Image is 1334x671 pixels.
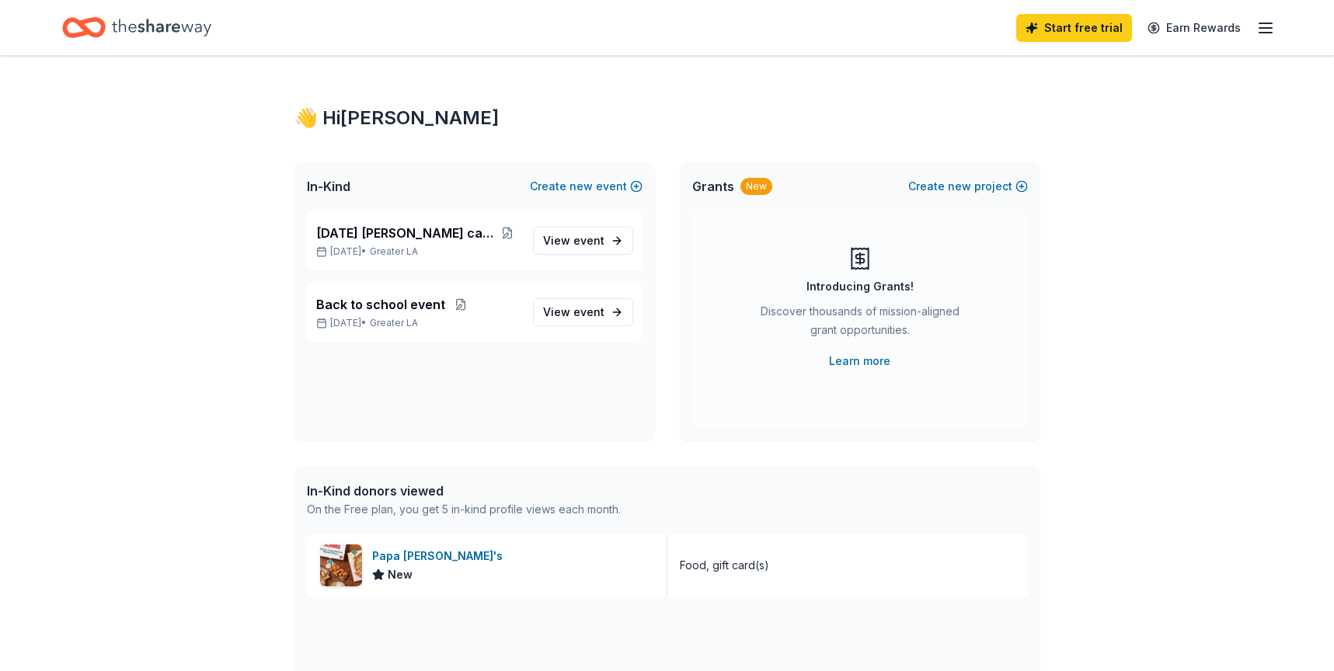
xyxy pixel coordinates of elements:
div: Papa [PERSON_NAME]'s [372,547,509,565]
p: [DATE] • [316,245,521,258]
div: Introducing Grants! [806,277,914,296]
span: event [573,234,604,247]
span: [DATE] [PERSON_NAME] care event [316,224,495,242]
span: Grants [692,177,734,196]
a: Start free trial [1016,14,1132,42]
a: Learn more [829,352,890,370]
a: Home [62,9,211,46]
div: Food, gift card(s) [680,556,769,575]
span: Back to school event [316,295,445,314]
span: View [543,231,604,250]
img: Image for Papa John's [320,544,362,586]
span: In-Kind [307,177,350,196]
button: Createnewevent [530,177,643,196]
span: New [388,565,413,584]
p: [DATE] • [316,317,521,329]
div: On the Free plan, you get 5 in-kind profile views each month. [307,500,621,519]
span: Greater LA [370,317,418,329]
a: View event [533,298,633,326]
span: Greater LA [370,245,418,258]
a: Earn Rewards [1138,14,1250,42]
span: new [569,177,593,196]
div: 👋 Hi [PERSON_NAME] [294,106,1040,130]
div: In-Kind donors viewed [307,482,621,500]
span: new [948,177,971,196]
a: View event [533,227,633,255]
button: Createnewproject [908,177,1028,196]
span: event [573,305,604,318]
div: Discover thousands of mission-aligned grant opportunities. [754,302,966,346]
span: View [543,303,604,322]
div: New [740,178,772,195]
